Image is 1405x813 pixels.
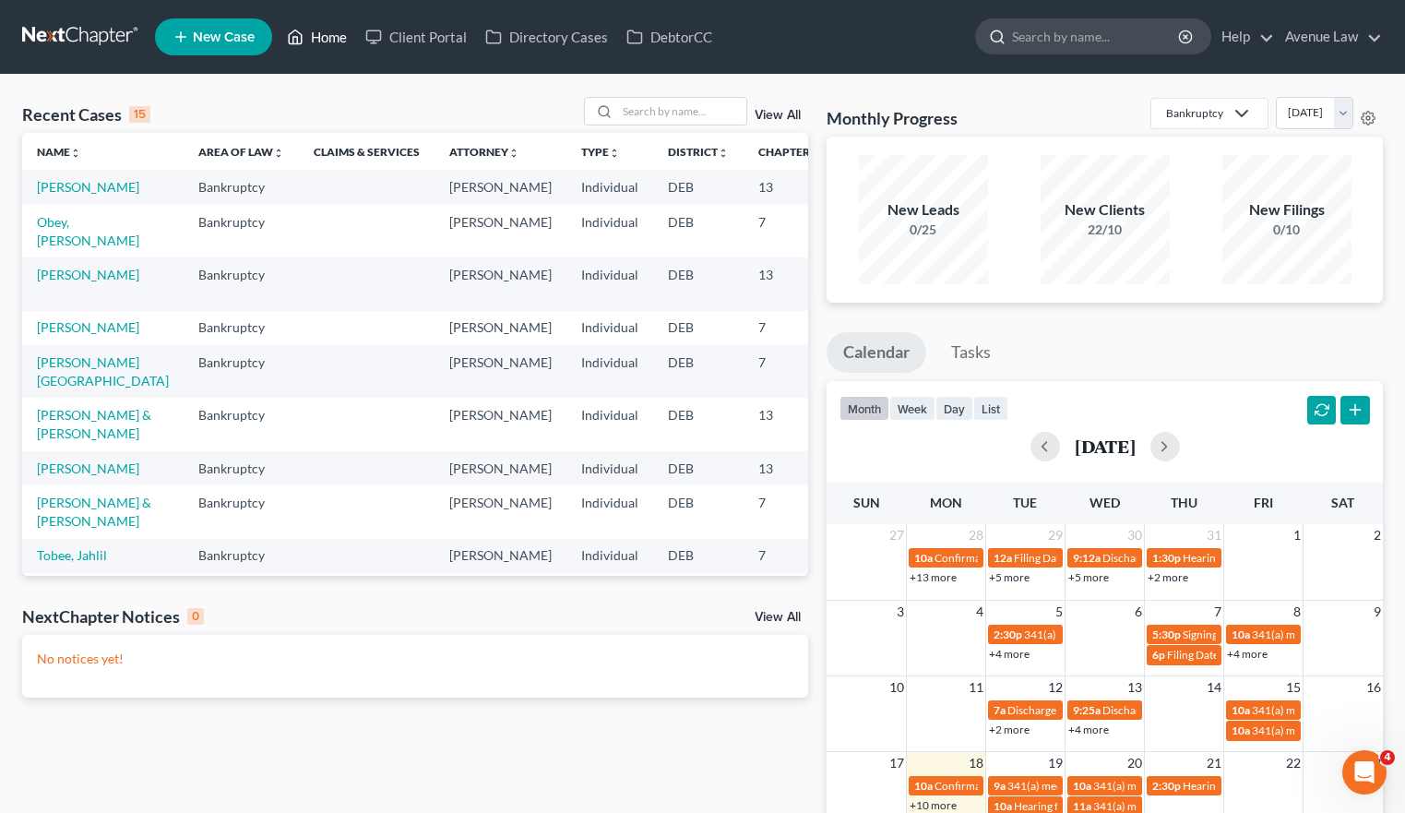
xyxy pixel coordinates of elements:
td: Individual [566,345,653,398]
a: +10 more [910,798,957,812]
span: 16 [1364,676,1383,699]
span: 12 [1046,676,1065,699]
td: Individual [566,205,653,257]
td: 13 [744,257,836,310]
span: 6p [1152,648,1165,662]
td: Individual [566,485,653,538]
a: [PERSON_NAME] [37,179,139,195]
span: Fri [1254,495,1273,510]
span: 5 [1054,601,1065,623]
span: 1:30p [1152,551,1181,565]
span: 10a [914,779,933,793]
iframe: Intercom live chat [1342,750,1387,795]
span: 28 [967,524,985,546]
a: [PERSON_NAME] & [PERSON_NAME] [37,407,151,441]
span: Discharge Date for [PERSON_NAME] & [PERSON_NAME] [1007,703,1284,717]
a: +5 more [1068,570,1109,584]
td: 13 [744,451,836,485]
span: Discharge Date for [PERSON_NAME] & [PERSON_NAME] [1102,551,1379,565]
a: +4 more [1227,647,1268,661]
td: [PERSON_NAME] [435,451,566,485]
td: Individual [566,311,653,345]
span: 19 [1046,752,1065,774]
td: DEB [653,539,744,573]
i: unfold_more [718,148,729,159]
td: Bankruptcy [184,170,299,204]
span: 6 [1133,601,1144,623]
button: week [889,396,935,421]
span: Hearing for [PERSON_NAME] [1183,551,1327,565]
a: +4 more [989,647,1030,661]
td: DEB [653,257,744,310]
td: 7 [744,205,836,257]
button: list [973,396,1008,421]
span: 20 [1125,752,1144,774]
span: 21 [1205,752,1223,774]
a: [PERSON_NAME] & [PERSON_NAME] [37,495,151,529]
span: 27 [887,524,906,546]
a: +5 more [989,570,1030,584]
span: 31 [1205,524,1223,546]
span: 30 [1125,524,1144,546]
td: 13 [744,170,836,204]
a: View All [755,109,801,122]
div: New Leads [859,199,988,221]
div: New Clients [1041,199,1170,221]
span: Wed [1089,495,1120,510]
i: unfold_more [273,148,284,159]
div: 0/25 [859,221,988,239]
td: DEB [653,573,744,607]
span: 4 [1380,750,1395,765]
span: 29 [1046,524,1065,546]
span: 15 [1284,676,1303,699]
td: Individual [566,451,653,485]
span: 8 [1292,601,1303,623]
a: Area of Lawunfold_more [198,145,284,159]
a: Client Portal [356,20,476,54]
td: Bankruptcy [184,205,299,257]
td: 7 [744,345,836,398]
td: DEB [653,205,744,257]
td: Individual [566,257,653,310]
span: 9:25a [1073,703,1101,717]
td: Bankruptcy [184,257,299,310]
td: 7 [744,311,836,345]
span: 341(a) meeting for [PERSON_NAME] [1093,779,1271,793]
span: 11a [1073,799,1091,813]
div: 0/10 [1222,221,1351,239]
a: Help [1212,20,1274,54]
span: 10a [914,551,933,565]
td: DEB [653,345,744,398]
td: Bankruptcy [184,451,299,485]
td: [PERSON_NAME] [435,311,566,345]
span: 10a [1232,723,1250,737]
td: DEB [653,451,744,485]
span: 10a [1073,779,1091,793]
a: [PERSON_NAME] [37,460,139,476]
span: Mon [930,495,962,510]
span: 18 [967,752,985,774]
span: 13 [1125,676,1144,699]
th: Claims & Services [299,133,435,170]
i: unfold_more [609,148,620,159]
input: Search by name... [1012,19,1181,54]
span: 12a [994,551,1012,565]
a: View All [755,611,801,624]
span: 3 [895,601,906,623]
td: Bankruptcy [184,311,299,345]
td: Individual [566,539,653,573]
span: Sat [1331,495,1354,510]
h2: [DATE] [1075,436,1136,456]
div: NextChapter Notices [22,605,204,628]
td: Bankruptcy [184,345,299,398]
span: New Case [193,30,255,44]
td: DEB [653,398,744,450]
span: Sun [853,495,880,510]
button: month [839,396,889,421]
td: Bankruptcy [184,539,299,573]
td: Bankruptcy [184,398,299,450]
a: +13 more [910,570,957,584]
span: 2:30p [994,628,1022,641]
a: [PERSON_NAME][GEOGRAPHIC_DATA] [37,354,169,389]
span: 9 [1372,601,1383,623]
